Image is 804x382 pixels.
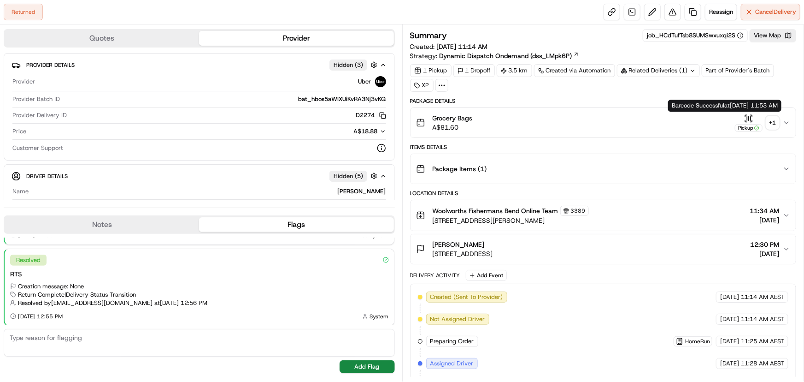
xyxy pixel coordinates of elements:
div: Related Deliveries (1) [617,64,700,77]
span: A$18.88 [354,127,378,135]
a: Created via Automation [534,64,615,77]
button: Flags [199,217,393,232]
div: Delivery Activity [410,272,460,279]
p: Welcome 👋 [9,37,168,52]
span: System [370,313,389,320]
span: [DATE] 12:55 PM [18,313,63,320]
div: Items Details [410,143,797,151]
div: Pickup [735,124,763,132]
button: Reassign [705,4,737,20]
span: Knowledge Base [18,134,70,143]
button: D2274 [356,111,386,119]
div: Barcode Successful [668,100,781,112]
button: Woolworths Fishermans Bend Online Team3389[STREET_ADDRESS][PERSON_NAME]11:34 AM[DATE] [411,200,796,231]
a: 💻API Documentation [74,130,152,147]
button: Notes [5,217,199,232]
span: Price [12,127,26,136]
span: [DATE] [720,359,739,368]
div: 1 Dropoff [453,64,495,77]
span: 11:25 AM AEST [741,337,784,346]
span: Uber [358,78,371,86]
span: Return Complete | Delivery Status Transition [18,291,136,299]
span: HomeRun [685,338,710,345]
button: Start new chat [157,91,168,102]
button: Package Items (1) [411,154,796,184]
span: Driver Details [26,173,68,180]
div: RTS [10,269,389,279]
h3: Summary [410,31,447,40]
div: + 1 [766,116,779,129]
span: Customer Support [12,144,63,152]
span: 11:14 AM AEST [741,293,784,301]
span: 11:28 AM AEST [741,359,784,368]
span: Woolworths Fishermans Bend Online Team [433,206,558,215]
span: A$81.60 [433,123,473,132]
div: Start new chat [31,88,151,97]
button: [PERSON_NAME][STREET_ADDRESS]12:30 PM[DATE] [411,234,796,264]
span: Assigned Driver [430,359,474,368]
span: Dynamic Dispatch Ondemand (dss_LMpk6P) [440,51,572,60]
a: Dynamic Dispatch Ondemand (dss_LMpk6P) [440,51,579,60]
img: Nash [9,9,28,28]
span: Package Items ( 1 ) [433,164,487,173]
span: Preparing Order [430,337,474,346]
a: 📗Knowledge Base [6,130,74,147]
div: Package Details [410,97,797,105]
span: Grocery Bags [433,113,473,123]
button: Hidden (3) [329,59,380,71]
span: Name [12,187,29,196]
button: Provider DetailsHidden (3) [12,57,387,72]
button: Add Event [466,270,507,281]
span: bat_hbos5aWIXUiKvRA3Nj3vKQ [299,95,386,103]
span: [DATE] [720,315,739,323]
span: [STREET_ADDRESS] [433,249,493,258]
span: Creation message: None [18,282,84,291]
span: Reassign [709,8,733,16]
span: Provider Delivery ID [12,111,67,119]
span: 12:30 PM [750,240,779,249]
div: XP [410,79,434,92]
span: Hidden ( 3 ) [334,61,363,69]
div: 3.5 km [497,64,532,77]
input: Clear [24,60,152,69]
button: CancelDelivery [741,4,800,20]
span: [DATE] [750,249,779,258]
button: View Map [750,29,796,42]
div: We're available if you need us! [31,97,117,105]
button: Pickup [735,114,763,132]
span: [DATE] [720,293,739,301]
button: Pickup+1 [735,114,779,132]
span: at [DATE] 12:56 PM [154,299,207,307]
span: at [DATE] 11:53 AM [724,101,778,109]
div: [PERSON_NAME] [32,187,386,196]
button: Provider [199,31,393,46]
span: [PERSON_NAME] [433,240,485,249]
span: Pylon [92,156,112,163]
span: API Documentation [87,134,148,143]
div: Resolved [10,255,47,266]
img: 1736555255976-a54dd68f-1ca7-489b-9aae-adbdc363a1c4 [9,88,26,105]
span: [DATE] 11:14 AM [437,42,488,51]
button: Hidden (5) [329,170,380,182]
div: 📗 [9,135,17,142]
span: Created (Sent To Provider) [430,293,503,301]
span: Hidden ( 5 ) [334,172,363,180]
span: [STREET_ADDRESS][PERSON_NAME] [433,216,589,225]
span: [DATE] [720,337,739,346]
button: job_HCdTufTsb8SUMSwxuxqi2S [647,31,744,40]
div: Location Details [410,190,797,197]
span: 11:14 AM AEST [741,315,784,323]
div: Strategy: [410,51,579,60]
span: Provider Details [26,61,75,69]
span: 3389 [571,207,586,215]
span: Provider Batch ID [12,95,60,103]
span: Provider [12,78,35,86]
span: Created: [410,42,488,51]
span: [DATE] [750,215,779,225]
img: uber-new-logo.jpeg [375,76,386,87]
a: Powered byPylon [65,156,112,163]
div: 1 Pickup [410,64,452,77]
div: 💻 [78,135,85,142]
